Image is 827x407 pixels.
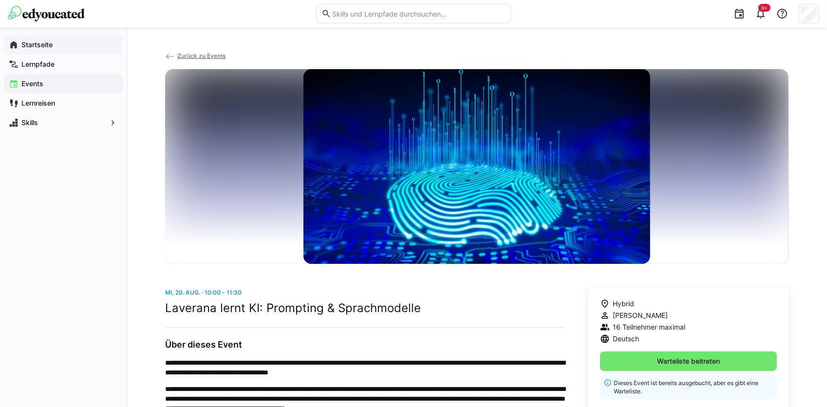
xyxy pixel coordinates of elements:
[177,52,226,59] span: Zurück zu Events
[761,5,768,11] span: 9+
[613,334,639,344] span: Deutsch
[165,339,565,350] h3: Über dieses Event
[613,311,668,320] span: [PERSON_NAME]
[165,289,242,296] span: Mi, 20. Aug. · 10:00 - 11:30
[165,52,226,59] a: Zurück zu Events
[165,301,565,315] h2: Laverana lernt KI: Prompting & Sprachmodelle
[600,351,777,371] button: Warteliste beitreten
[331,9,506,18] input: Skills und Lernpfade durchsuchen…
[613,322,685,332] span: 16 Teilnehmer maximal
[613,299,634,309] span: Hybrid
[656,356,721,366] span: Warteliste beitreten
[614,379,771,395] p: Dieses Event ist bereits ausgebucht, aber es gibt eine Warteliste.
